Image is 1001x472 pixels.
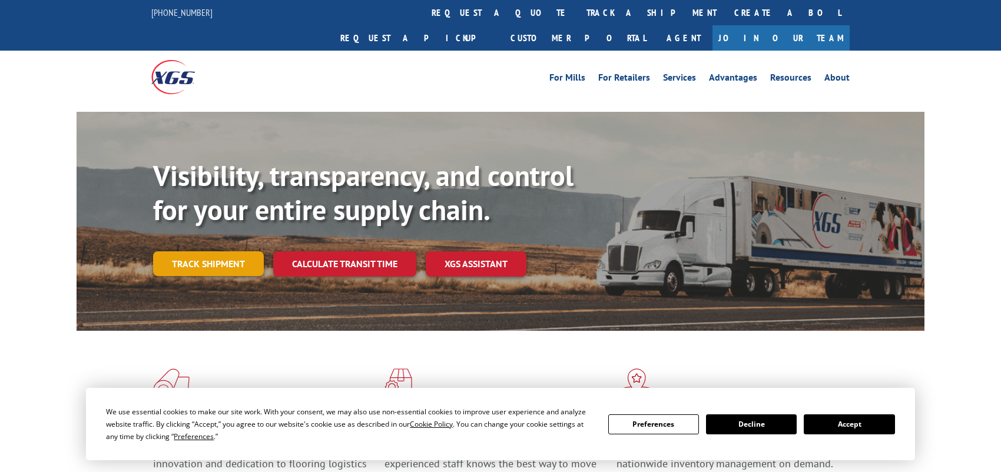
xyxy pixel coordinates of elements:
a: Services [663,73,696,86]
a: Calculate transit time [273,251,416,277]
a: Track shipment [153,251,264,276]
a: About [824,73,850,86]
a: Join Our Team [712,25,850,51]
a: For Mills [549,73,585,86]
img: xgs-icon-flagship-distribution-model-red [616,368,657,399]
a: Resources [770,73,811,86]
button: Decline [706,414,797,434]
img: xgs-icon-total-supply-chain-intelligence-red [153,368,190,399]
b: Visibility, transparency, and control for your entire supply chain. [153,157,574,228]
button: Preferences [608,414,699,434]
a: Request a pickup [332,25,502,51]
span: Preferences [174,431,214,441]
a: Agent [655,25,712,51]
div: Cookie Consent Prompt [86,388,915,460]
a: Advantages [709,73,757,86]
a: Customer Portal [502,25,655,51]
a: For Retailers [598,73,650,86]
button: Accept [804,414,894,434]
span: Cookie Policy [410,419,453,429]
img: xgs-icon-focused-on-flooring-red [385,368,412,399]
a: XGS ASSISTANT [426,251,526,277]
div: We use essential cookies to make our site work. With your consent, we may also use non-essential ... [106,405,594,443]
a: [PHONE_NUMBER] [151,6,213,18]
